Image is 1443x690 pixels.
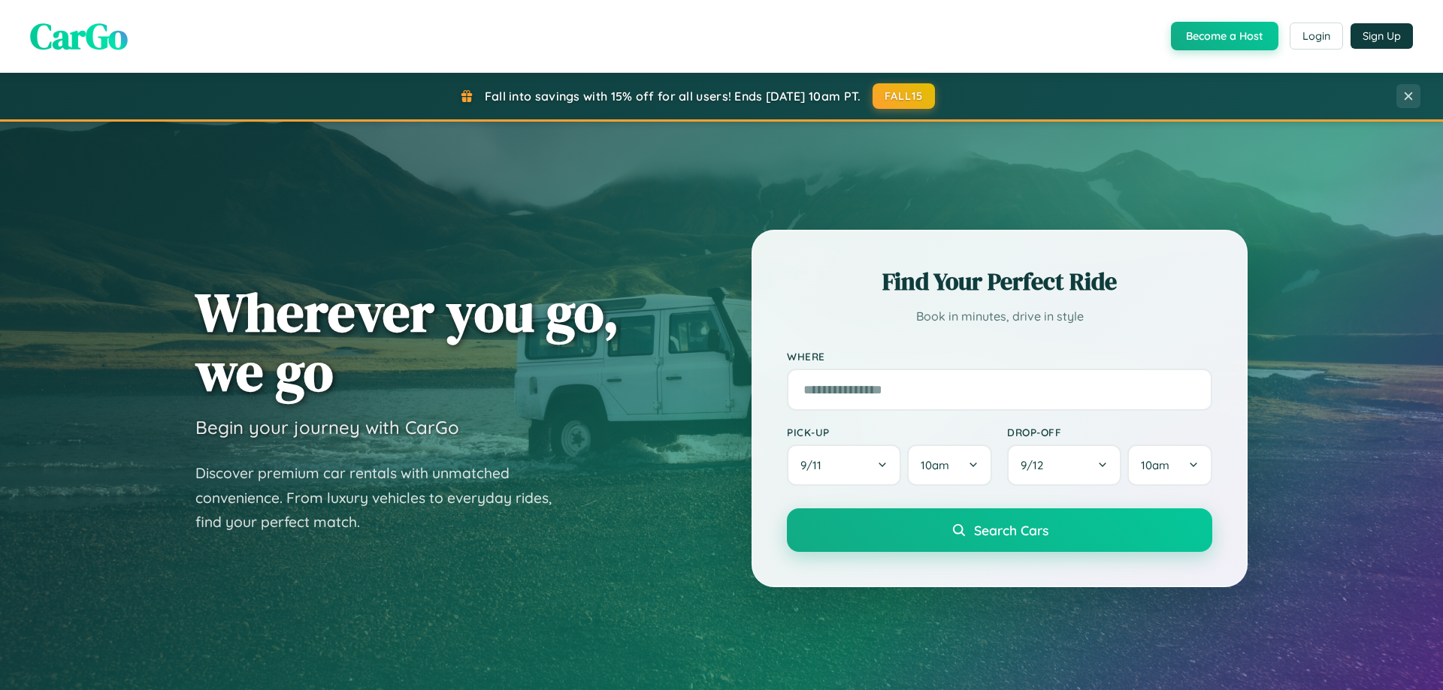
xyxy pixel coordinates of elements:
[787,265,1212,298] h2: Find Your Perfect Ride
[800,458,829,472] span: 9 / 11
[787,306,1212,327] p: Book in minutes, drive in style
[787,444,901,486] button: 9/11
[1290,23,1343,50] button: Login
[195,416,459,438] h3: Begin your journey with CarGo
[1127,444,1212,486] button: 10am
[787,508,1212,552] button: Search Cars
[873,83,936,109] button: FALL15
[1351,23,1413,49] button: Sign Up
[787,426,992,438] label: Pick-up
[1171,22,1278,50] button: Become a Host
[1021,458,1051,472] span: 9 / 12
[1007,444,1121,486] button: 9/12
[907,444,992,486] button: 10am
[1141,458,1169,472] span: 10am
[195,282,619,401] h1: Wherever you go, we go
[195,461,571,535] p: Discover premium car rentals with unmatched convenience. From luxury vehicles to everyday rides, ...
[485,89,861,104] span: Fall into savings with 15% off for all users! Ends [DATE] 10am PT.
[1007,426,1212,438] label: Drop-off
[787,350,1212,363] label: Where
[921,458,949,472] span: 10am
[30,11,128,61] span: CarGo
[974,522,1048,538] span: Search Cars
